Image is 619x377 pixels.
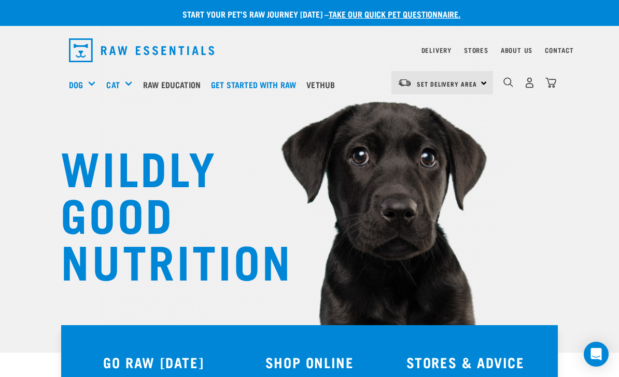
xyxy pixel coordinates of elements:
a: Cat [106,78,119,91]
a: take our quick pet questionnaire. [329,11,460,16]
a: Dog [69,78,83,91]
a: Get started with Raw [208,64,304,105]
img: home-icon-1@2x.png [503,77,513,87]
a: Contact [545,48,574,52]
div: Open Intercom Messenger [584,342,609,367]
a: Vethub [304,64,343,105]
img: van-moving.png [398,78,412,88]
img: user.png [524,77,535,88]
nav: dropdown navigation [61,34,558,66]
h3: STORES & ADVICE [393,354,537,370]
span: Set Delivery Area [417,82,477,86]
h3: SHOP ONLINE [238,354,382,370]
h1: WILDLY GOOD NUTRITION [61,143,268,283]
h3: GO RAW [DATE] [82,354,226,370]
img: Raw Essentials Logo [69,38,214,62]
a: About Us [501,48,532,52]
a: Stores [464,48,488,52]
a: Delivery [421,48,452,52]
img: home-icon@2x.png [545,77,556,88]
a: Raw Education [140,64,208,105]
